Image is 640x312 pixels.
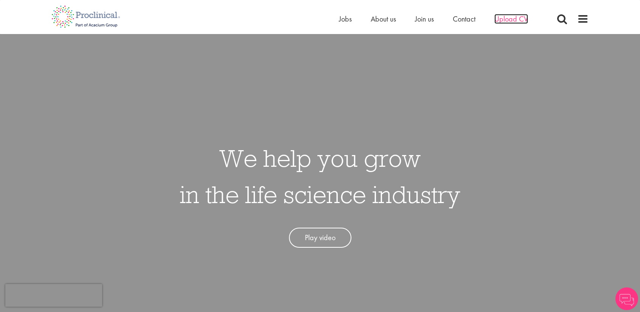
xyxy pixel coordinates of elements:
h1: We help you grow in the life science industry [180,140,460,213]
a: Jobs [339,14,352,24]
img: Chatbot [615,287,638,310]
a: Play video [289,228,351,248]
a: Upload CV [494,14,528,24]
a: Join us [415,14,434,24]
a: Contact [453,14,475,24]
a: About us [371,14,396,24]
